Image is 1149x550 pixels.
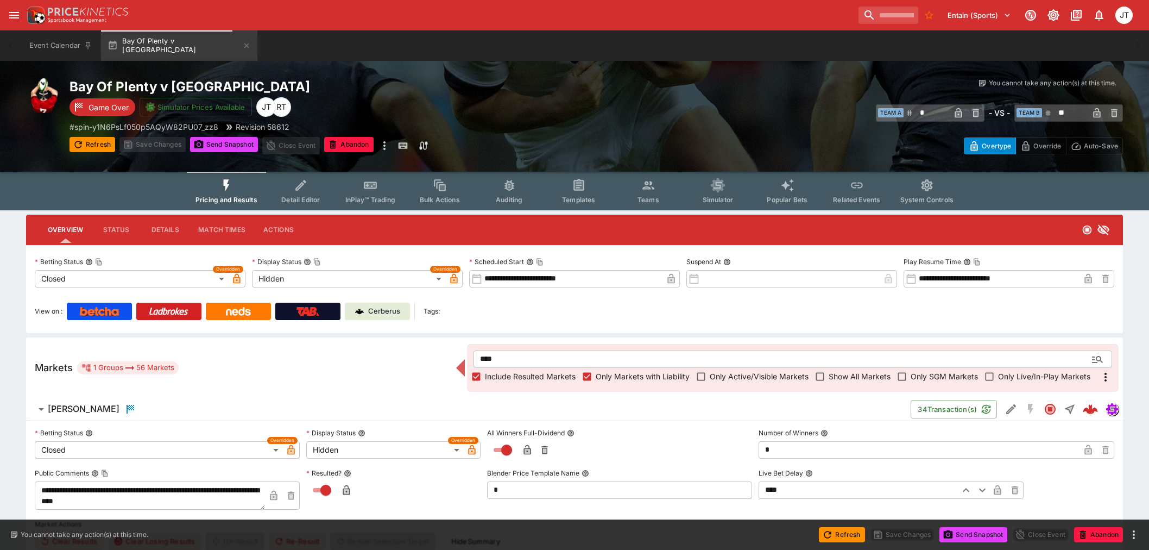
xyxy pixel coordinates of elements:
button: open drawer [4,5,24,25]
svg: Closed [1082,224,1093,235]
button: Abandon [324,137,373,152]
button: Straight [1060,399,1079,419]
img: logo-cerberus--red.svg [1083,402,1098,417]
p: Copy To Clipboard [70,121,218,133]
p: Public Comments [35,468,89,478]
div: Event type filters [187,172,962,210]
div: a3e4bd46-6826-49ec-9459-d5b4fa615c87 [1083,402,1098,417]
span: Auditing [496,196,522,204]
p: Betting Status [35,428,83,437]
label: Market Actions [35,516,1114,533]
button: 34Transaction(s) [911,400,997,418]
div: Joshua Thomson [256,97,276,117]
span: Only Active/Visible Markets [710,371,809,382]
button: Refresh [819,527,864,542]
img: TabNZ [296,307,319,316]
button: Refresh [70,137,115,152]
button: Suspend At [723,258,731,266]
span: Bulk Actions [420,196,460,204]
div: Hidden [306,441,463,459]
span: Only SGM Markets [911,371,978,382]
button: Copy To Clipboard [536,258,544,266]
p: Suspend At [686,257,721,266]
button: Toggle light/dark mode [1044,5,1063,25]
img: Neds [226,307,250,316]
button: Play Resume TimeCopy To Clipboard [963,258,971,266]
p: You cannot take any action(s) at this time. [21,530,148,540]
button: Betting StatusCopy To Clipboard [85,258,93,266]
span: Teams [637,196,659,204]
p: Game Over [89,102,129,113]
h2: Copy To Clipboard [70,78,596,95]
input: search [858,7,918,24]
span: Pricing and Results [195,196,257,204]
button: Notifications [1089,5,1109,25]
p: Blender Price Template Name [487,468,579,478]
button: Blender Price Template Name [582,470,589,477]
button: [PERSON_NAME] [26,398,911,420]
p: Play Resume Time [904,257,961,266]
button: Public CommentsCopy To Clipboard [91,470,99,477]
img: PriceKinetics Logo [24,4,46,26]
button: Copy To Clipboard [973,258,981,266]
span: Include Resulted Markets [485,371,576,382]
button: Copy To Clipboard [95,258,103,266]
span: Templates [562,196,595,204]
p: Number of Winners [759,428,818,437]
button: Match Times [190,217,254,243]
div: Hidden [252,270,445,287]
svg: Closed [1044,403,1057,416]
button: Overtype [964,137,1016,154]
svg: More [1099,371,1112,384]
span: Only Live/In-Play Markets [998,371,1090,382]
button: Resulted? [344,470,351,477]
span: Overridden [433,266,457,273]
img: Ladbrokes [149,307,188,316]
button: Override [1015,137,1066,154]
span: InPlay™ Trading [345,196,395,204]
p: Overtype [982,140,1011,152]
img: simulator [1106,403,1118,415]
a: Cerberus [345,303,410,320]
svg: Hidden [1097,223,1110,236]
button: Simulator Prices Available [140,98,252,116]
button: more [1127,528,1140,541]
button: Display Status [358,429,365,437]
div: Closed [35,270,228,287]
button: Closed [1040,399,1060,419]
p: Revision 58612 [236,121,289,133]
button: Copy To Clipboard [313,258,321,266]
div: simulator [1106,403,1119,416]
span: Team A [878,108,904,117]
span: Overridden [270,437,294,444]
button: Select Tenant [941,7,1018,24]
button: Status [92,217,141,243]
span: Related Events [833,196,880,204]
button: Joshua Thomson [1112,3,1136,27]
div: Start From [964,137,1123,154]
a: a3e4bd46-6826-49ec-9459-d5b4fa615c87 [1079,398,1101,420]
label: Tags: [424,303,440,320]
div: Closed [35,441,282,459]
button: Abandon [1074,527,1123,542]
p: Live Bet Delay [759,468,803,478]
button: more [378,137,391,154]
span: System Controls [900,196,954,204]
img: PriceKinetics [48,8,128,16]
button: Event Calendar [23,30,99,61]
button: Send Snapshot [939,527,1007,542]
p: Display Status [306,428,356,437]
button: Scheduled StartCopy To Clipboard [526,258,534,266]
span: Overridden [216,266,240,273]
button: Overview [39,217,92,243]
p: Cerberus [368,306,400,317]
button: Number of Winners [820,429,828,437]
label: View on : [35,303,62,320]
img: Cerberus [355,307,364,316]
img: rugby_union.png [26,78,61,113]
span: Only Markets with Liability [596,371,690,382]
div: Joshua Thomson [1115,7,1133,24]
h5: Markets [35,361,73,374]
span: Popular Bets [767,196,807,204]
button: Auto-Save [1066,137,1123,154]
